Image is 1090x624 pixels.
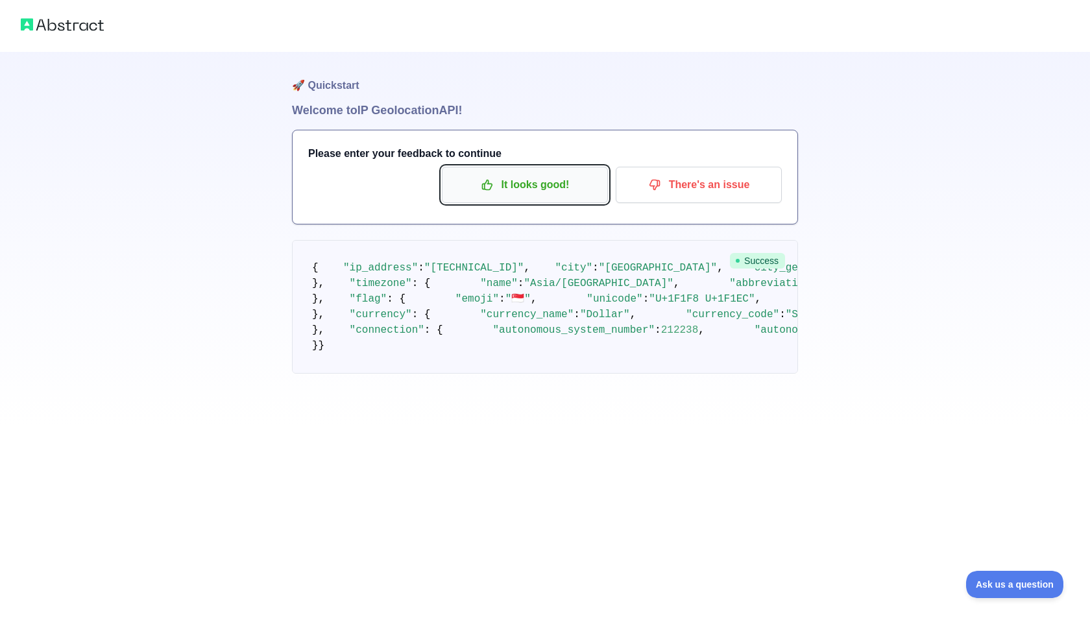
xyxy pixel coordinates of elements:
[779,309,786,320] span: :
[492,324,655,336] span: "autonomous_system_number"
[625,174,772,196] p: There's an issue
[673,278,680,289] span: ,
[649,293,755,305] span: "U+1F1F8 U+1F1EC"
[350,324,424,336] span: "connection"
[686,309,779,320] span: "currency_code"
[480,309,574,320] span: "currency_name"
[717,262,723,274] span: ,
[592,262,599,274] span: :
[966,571,1064,598] iframe: Toggle Customer Support
[616,167,782,203] button: There's an issue
[524,262,530,274] span: ,
[343,262,418,274] span: "ip_address"
[480,278,518,289] span: "name"
[350,309,412,320] span: "currency"
[587,293,642,305] span: "unicode"
[350,278,412,289] span: "timezone"
[21,16,104,34] img: Abstract logo
[755,324,954,336] span: "autonomous_system_organization"
[442,167,608,203] button: It looks good!
[643,293,649,305] span: :
[292,101,798,119] h1: Welcome to IP Geolocation API!
[308,146,782,162] h3: Please enter your feedback to continue
[524,278,673,289] span: "Asia/[GEOGRAPHIC_DATA]"
[350,293,387,305] span: "flag"
[312,262,319,274] span: {
[424,262,524,274] span: "[TECHNICAL_ID]"
[730,253,785,269] span: Success
[387,293,406,305] span: : {
[505,293,531,305] span: "🇸🇬"
[531,293,537,305] span: ,
[518,278,524,289] span: :
[599,262,717,274] span: "[GEOGRAPHIC_DATA]"
[574,309,580,320] span: :
[424,324,443,336] span: : {
[729,278,816,289] span: "abbreviation"
[661,324,699,336] span: 212238
[455,293,499,305] span: "emoji"
[655,324,661,336] span: :
[786,309,817,320] span: "SGD"
[418,262,424,274] span: :
[412,278,431,289] span: : {
[499,293,505,305] span: :
[452,174,598,196] p: It looks good!
[555,262,592,274] span: "city"
[292,52,798,101] h1: 🚀 Quickstart
[630,309,636,320] span: ,
[412,309,431,320] span: : {
[698,324,705,336] span: ,
[755,293,762,305] span: ,
[580,309,630,320] span: "Dollar"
